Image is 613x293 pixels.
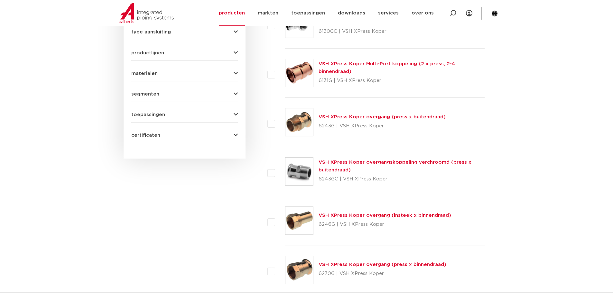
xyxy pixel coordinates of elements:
[319,262,446,267] a: VSH XPress Koper overgang (press x binnendraad)
[319,114,446,119] a: VSH XPress Koper overgang (press x buitendraad)
[319,213,451,218] a: VSH XPress Koper overgang (insteek x binnendraad)
[131,92,159,96] span: segmenten
[319,269,446,279] p: 6270G | VSH XPress Koper
[131,30,171,34] span: type aansluiting
[131,112,238,117] button: toepassingen
[319,26,485,37] p: 6130GC | VSH XPress Koper
[131,30,238,34] button: type aansluiting
[285,256,313,284] img: Thumbnail for VSH XPress Koper overgang (press x binnendraad)
[131,133,238,138] button: certificaten
[319,121,446,131] p: 6243G | VSH XPress Koper
[319,219,451,230] p: 6246G | VSH XPress Koper
[131,50,238,55] button: productlijnen
[131,92,238,96] button: segmenten
[131,71,158,76] span: materialen
[285,108,313,136] img: Thumbnail for VSH XPress Koper overgang (press x buitendraad)
[319,76,485,86] p: 6131G | VSH XPress Koper
[285,59,313,87] img: Thumbnail for VSH XPress Koper Multi-Port koppeling (2 x press, 2-4 binnendraad)
[285,207,313,234] img: Thumbnail for VSH XPress Koper overgang (insteek x binnendraad)
[131,71,238,76] button: materialen
[131,112,165,117] span: toepassingen
[319,174,485,184] p: 6243GC | VSH XPress Koper
[131,133,160,138] span: certificaten
[285,158,313,185] img: Thumbnail for VSH XPress Koper overgangskoppeling verchroomd (press x buitendraad)
[319,61,455,74] a: VSH XPress Koper Multi-Port koppeling (2 x press, 2-4 binnendraad)
[131,50,164,55] span: productlijnen
[319,160,471,172] a: VSH XPress Koper overgangskoppeling verchroomd (press x buitendraad)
